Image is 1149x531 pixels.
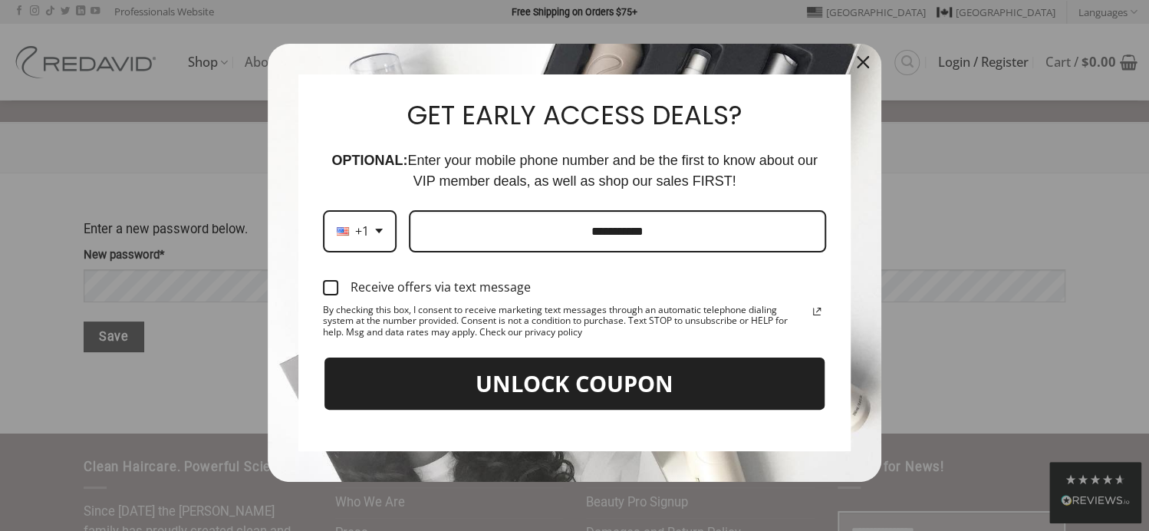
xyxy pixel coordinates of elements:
div: Phone number prefix [323,210,397,252]
svg: link icon [808,302,826,321]
h2: GET EARLY ACCESS DEALS? [323,99,826,132]
span: By checking this box, I consent to receive marketing text messages through an automatic telephone... [323,305,808,338]
a: Read our Privacy Policy [808,302,826,321]
button: UNLOCK COUPON [323,356,826,412]
span: +1 [355,224,369,239]
svg: dropdown arrow [375,229,383,233]
input: Phone number field [409,210,826,252]
div: Receive offers via text message [351,280,531,295]
strong: OPTIONAL: [331,153,407,168]
svg: close icon [857,56,869,68]
p: Enter your mobile phone number and be the first to know about our VIP member deals, as well as sh... [323,150,826,192]
button: Close [844,44,881,81]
